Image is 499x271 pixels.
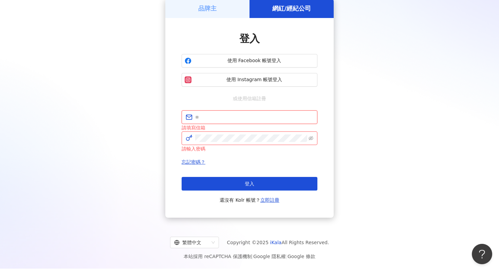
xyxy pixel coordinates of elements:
span: 使用 Facebook 帳號登入 [194,57,314,64]
a: 立即註冊 [260,197,279,203]
span: 使用 Instagram 帳號登入 [194,76,314,83]
span: 本站採用 reCAPTCHA 保護機制 [184,252,315,260]
a: Google 隱私權 [253,254,286,259]
span: | [286,254,288,259]
div: 請輸入密碼 [182,145,317,152]
div: 繁體中文 [174,237,209,248]
button: 登入 [182,177,317,191]
span: Copyright © 2025 All Rights Reserved. [227,238,329,247]
span: 還沒有 Kolr 帳號？ [220,196,279,204]
button: 使用 Instagram 帳號登入 [182,73,317,87]
span: 或使用信箱註冊 [228,95,271,102]
span: 登入 [239,33,260,44]
span: 登入 [245,181,254,186]
div: 請填寫信箱 [182,124,317,131]
h5: 品牌主 [198,4,217,13]
a: 忘記密碼？ [182,159,205,165]
a: iKala [270,240,282,245]
button: 使用 Facebook 帳號登入 [182,54,317,68]
h5: 網紅/經紀公司 [272,4,311,13]
iframe: Help Scout Beacon - Open [472,244,492,264]
span: eye-invisible [309,136,313,141]
a: Google 條款 [288,254,315,259]
span: | [252,254,254,259]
